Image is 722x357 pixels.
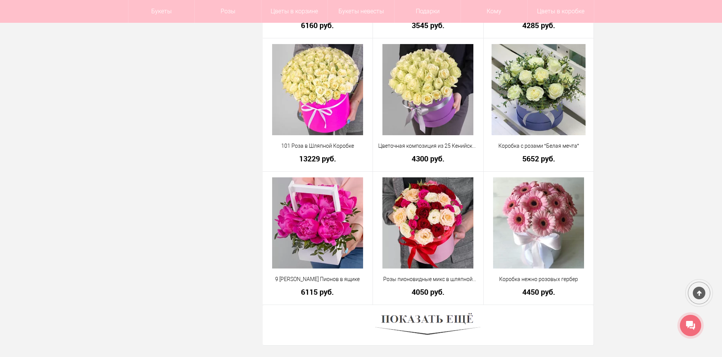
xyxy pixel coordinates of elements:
[489,275,589,283] a: Коробка нежно розовых гербер
[489,288,589,296] a: 4450 руб.
[272,177,363,269] img: 9 Малиновых Пионов в ящике
[268,288,368,296] a: 6115 руб.
[268,275,368,283] a: 9 [PERSON_NAME] Пионов в ящике
[268,142,368,150] a: 101 Роза в Шляпной Коробке
[489,142,589,150] a: Коробка с розами “Белая мечта”
[493,177,584,269] img: Коробка нежно розовых гербер
[489,155,589,163] a: 5652 руб.
[268,155,368,163] a: 13229 руб.
[378,275,478,283] a: Розы пионовидные микс в шляпной коробке
[492,44,585,135] img: Коробка с розами “Белая мечта”
[375,311,481,340] img: Показать ещё
[382,44,473,135] img: Цветочная композиция из 25 Кенийских роз в коробке
[378,288,478,296] a: 4050 руб.
[378,155,478,163] a: 4300 руб.
[375,322,481,328] a: Показать ещё
[382,177,473,269] img: Розы пионовидные микс в шляпной коробке
[272,44,363,135] img: 101 Роза в Шляпной Коробке
[378,21,478,29] a: 3545 руб.
[378,142,478,150] a: Цветочная композиция из 25 Кенийских роз в коробке
[489,21,589,29] a: 4285 руб.
[268,21,368,29] a: 6160 руб.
